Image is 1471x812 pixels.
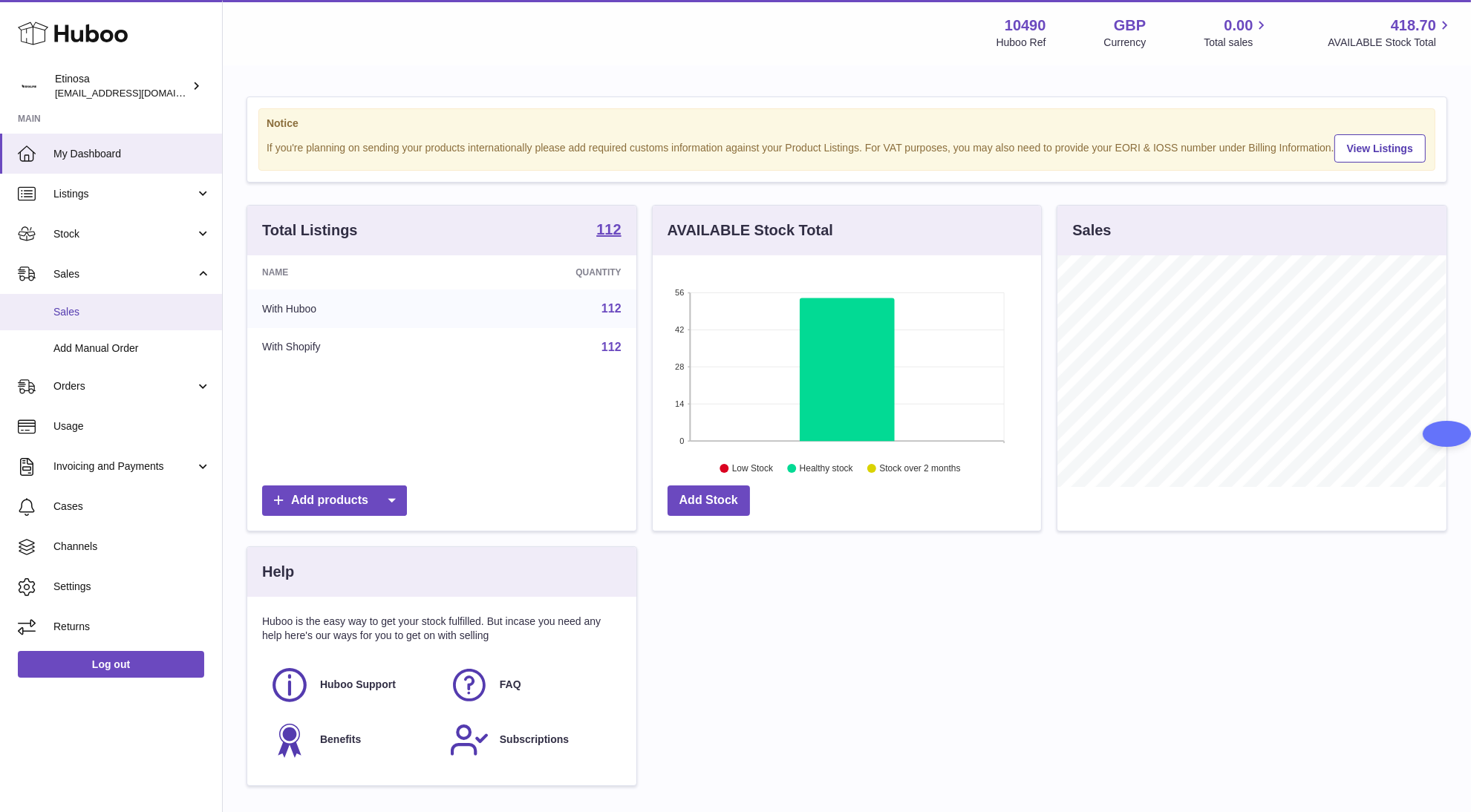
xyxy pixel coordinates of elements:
text: 0 [679,436,684,445]
p: Huboo is the easy way to get your stock fulfilled. But incase you need any help here's our ways f... [262,615,622,643]
h3: Sales [1072,220,1111,240]
strong: 10490 [1005,16,1046,36]
span: AVAILABLE Stock Total [1328,36,1453,50]
a: Subscriptions [449,720,614,760]
span: Total sales [1204,36,1270,50]
a: 418.70 AVAILABLE Stock Total [1328,16,1453,50]
strong: Notice [267,117,1427,131]
div: If you're planning on sending your products internationally please add required customs informati... [267,132,1427,163]
text: 14 [675,399,684,408]
span: Settings [53,580,211,594]
strong: 112 [596,222,621,237]
a: 112 [596,222,621,240]
strong: GBP [1114,16,1146,36]
text: 28 [675,362,684,371]
a: FAQ [449,665,614,705]
span: Benefits [320,733,361,747]
span: 418.70 [1391,16,1436,36]
a: 112 [601,341,622,353]
span: Huboo Support [320,678,396,692]
text: Low Stock [732,464,774,474]
a: Add Stock [668,485,750,516]
span: Add Manual Order [53,341,211,356]
text: Stock over 2 months [879,464,960,474]
span: Subscriptions [500,733,569,747]
h3: Help [262,562,294,582]
span: Usage [53,419,211,433]
div: Etinosa [55,72,189,100]
a: 112 [601,302,622,315]
img: Wolphuk@gmail.com [18,75,40,97]
span: Orders [53,379,195,393]
span: Returns [53,620,211,634]
h3: Total Listings [262,220,358,240]
div: Currency [1104,36,1147,50]
td: With Shopify [247,328,457,367]
text: 56 [675,288,684,297]
span: Cases [53,500,211,514]
span: [EMAIL_ADDRESS][DOMAIN_NAME] [55,87,218,99]
a: 0.00 Total sales [1204,16,1270,50]
a: Add products [262,485,407,516]
th: Quantity [457,255,636,289]
div: Huboo Ref [997,36,1046,50]
th: Name [247,255,457,289]
a: Benefits [270,720,434,760]
td: With Huboo [247,289,457,328]
a: View Listings [1334,134,1426,163]
span: FAQ [500,678,521,692]
span: Sales [53,305,211,319]
a: Huboo Support [270,665,434,705]
span: Sales [53,267,195,281]
text: 42 [675,325,684,334]
span: Stock [53,227,195,241]
text: Healthy stock [800,464,854,474]
h3: AVAILABLE Stock Total [668,220,833,240]
span: Channels [53,540,211,554]
a: Log out [18,651,204,678]
span: Listings [53,187,195,201]
span: My Dashboard [53,147,211,161]
span: 0.00 [1224,16,1253,36]
span: Invoicing and Payments [53,459,195,474]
